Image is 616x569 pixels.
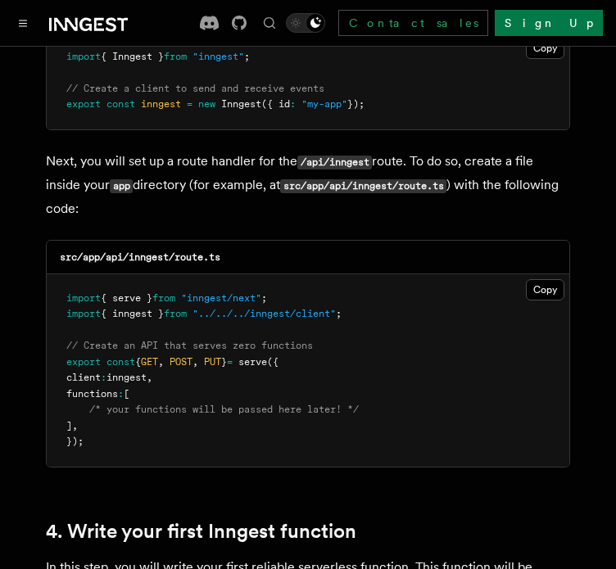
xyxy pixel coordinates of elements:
[221,98,261,110] span: Inngest
[124,388,129,400] span: [
[72,420,78,431] span: ,
[106,356,135,368] span: const
[106,372,147,383] span: inngest
[101,372,106,383] span: :
[164,51,187,62] span: from
[526,38,564,59] button: Copy
[118,388,124,400] span: :
[158,356,164,368] span: ,
[66,98,101,110] span: export
[13,13,33,33] button: Toggle navigation
[261,98,290,110] span: ({ id
[495,10,603,36] a: Sign Up
[198,98,215,110] span: new
[66,372,101,383] span: client
[347,98,365,110] span: });
[244,51,250,62] span: ;
[60,251,220,263] code: src/app/api/inngest/route.ts
[192,308,336,319] span: "../../../inngest/client"
[46,150,570,220] p: Next, you will set up a route handler for the route. To do so, create a file inside your director...
[66,420,72,431] span: ]
[66,51,101,62] span: import
[66,340,313,351] span: // Create an API that serves zero functions
[260,13,279,33] button: Find something...
[192,51,244,62] span: "inngest"
[46,520,356,543] a: 4. Write your first Inngest function
[147,372,152,383] span: ,
[164,308,187,319] span: from
[110,179,133,193] code: app
[338,10,488,36] a: Contact sales
[170,356,192,368] span: POST
[227,356,233,368] span: =
[135,356,141,368] span: {
[261,292,267,304] span: ;
[106,98,135,110] span: const
[526,279,564,300] button: Copy
[66,292,101,304] span: import
[89,404,359,415] span: /* your functions will be passed here later! */
[301,98,347,110] span: "my-app"
[221,356,227,368] span: }
[141,98,181,110] span: inngest
[297,156,372,169] code: /api/inngest
[290,98,296,110] span: :
[66,436,84,447] span: });
[66,308,101,319] span: import
[187,98,192,110] span: =
[101,51,164,62] span: { Inngest }
[286,13,325,33] button: Toggle dark mode
[66,388,118,400] span: functions
[204,356,221,368] span: PUT
[152,292,175,304] span: from
[101,292,152,304] span: { serve }
[66,356,101,368] span: export
[336,308,342,319] span: ;
[238,356,267,368] span: serve
[267,356,279,368] span: ({
[141,356,158,368] span: GET
[101,308,164,319] span: { inngest }
[280,179,446,193] code: src/app/api/inngest/route.ts
[181,292,261,304] span: "inngest/next"
[192,356,198,368] span: ,
[66,83,324,94] span: // Create a client to send and receive events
